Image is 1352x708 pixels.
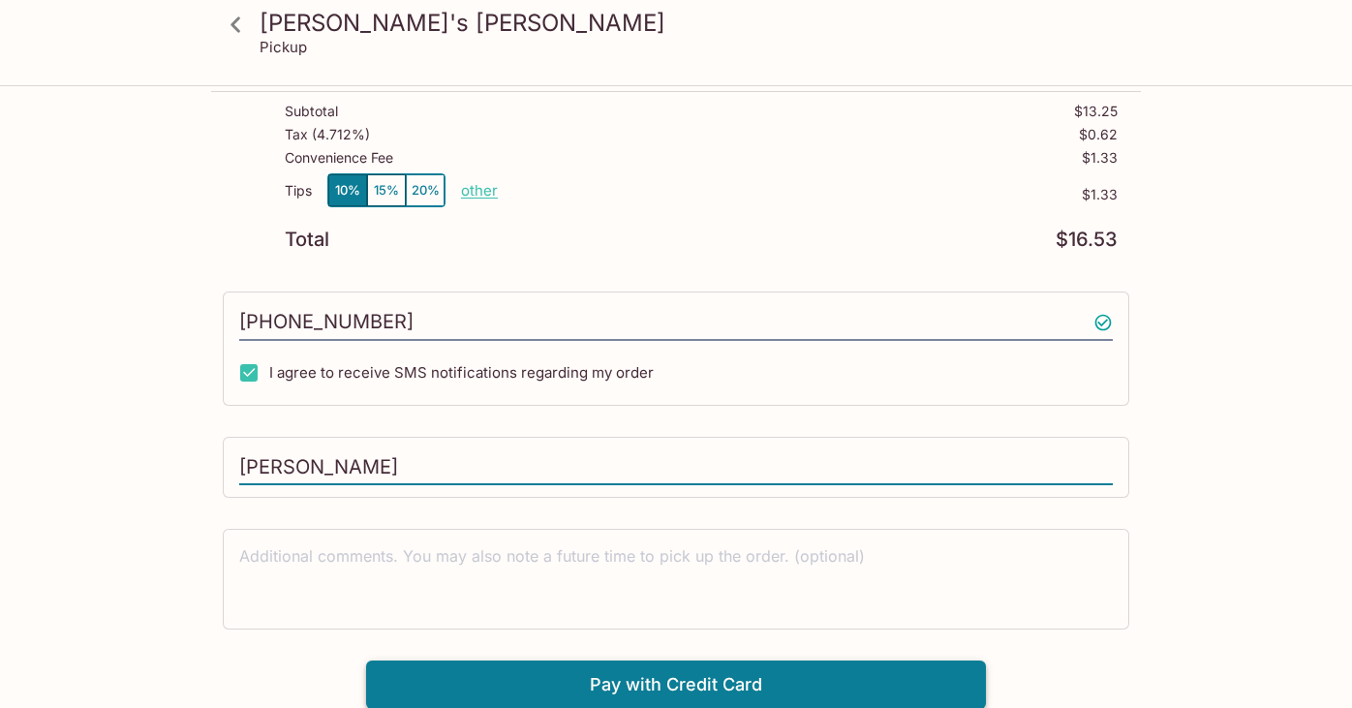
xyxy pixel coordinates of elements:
[285,183,312,199] p: Tips
[285,231,329,249] p: Total
[498,187,1118,202] p: $1.33
[269,363,654,382] span: I agree to receive SMS notifications regarding my order
[1056,231,1118,249] p: $16.53
[1079,127,1118,142] p: $0.62
[239,449,1113,486] input: Enter first and last name
[406,174,445,206] button: 20%
[239,304,1113,341] input: Enter phone number
[367,174,406,206] button: 15%
[1082,150,1118,166] p: $1.33
[328,174,367,206] button: 10%
[285,150,393,166] p: Convenience Fee
[260,8,1125,38] h3: [PERSON_NAME]'s [PERSON_NAME]
[285,127,370,142] p: Tax ( 4.712% )
[285,104,338,119] p: Subtotal
[461,181,498,200] button: other
[1074,104,1118,119] p: $13.25
[260,38,307,56] p: Pickup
